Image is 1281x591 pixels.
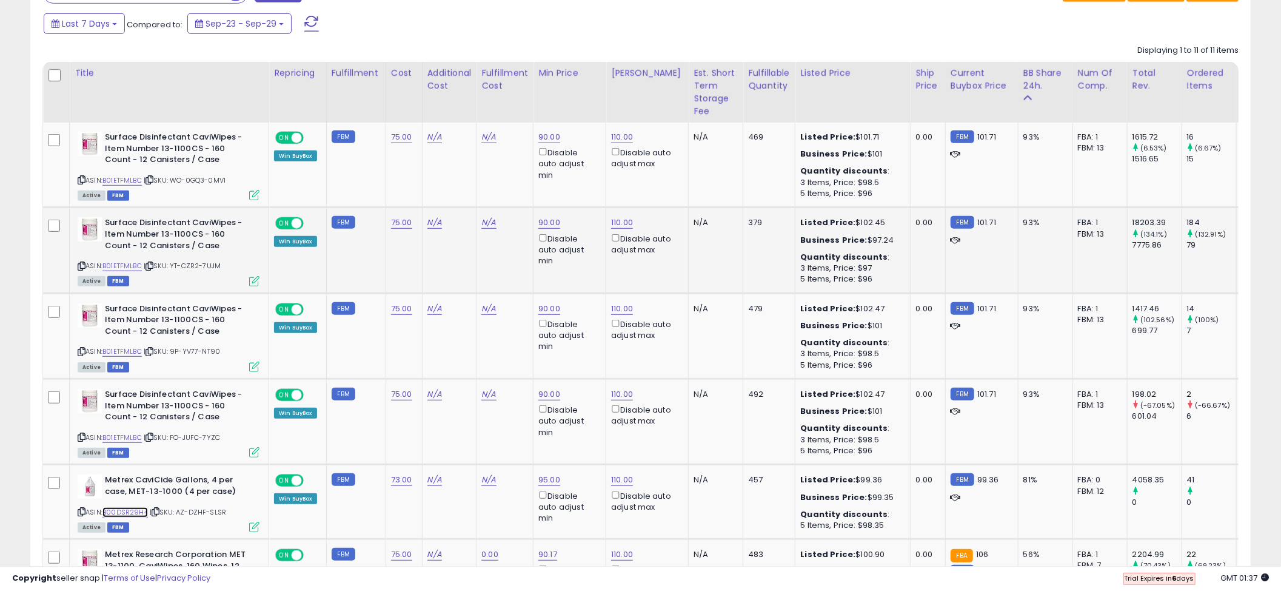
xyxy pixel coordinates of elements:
[800,234,867,246] b: Business Price:
[748,303,786,314] div: 479
[78,474,259,531] div: ASIN:
[1132,217,1182,228] div: 18203.39
[748,389,786,400] div: 492
[1078,400,1118,411] div: FBM: 13
[302,304,321,314] span: OFF
[694,303,734,314] div: N/A
[1187,549,1236,560] div: 22
[611,232,679,255] div: Disable auto adjust max
[951,473,974,486] small: FBM
[78,474,102,499] img: 31RCH6I6ApL._SL40_.jpg
[481,217,496,229] a: N/A
[78,132,259,199] div: ASIN:
[611,403,679,427] div: Disable auto adjust max
[157,572,210,584] a: Privacy Policy
[274,408,317,419] div: Win BuyBox
[391,549,412,561] a: 75.00
[800,217,855,228] b: Listed Price:
[611,317,679,341] div: Disable auto adjust max
[1187,411,1236,422] div: 6
[915,217,935,228] div: 0.00
[800,67,905,79] div: Listed Price
[915,132,935,143] div: 0.00
[800,320,901,331] div: $101
[104,572,155,584] a: Terms of Use
[951,67,1013,92] div: Current Buybox Price
[78,448,105,458] span: All listings currently available for purchase on Amazon
[538,474,560,486] a: 95.00
[800,492,901,503] div: $99.35
[78,389,102,413] img: 416TjfRCSlL._SL40_.jpg
[800,549,901,560] div: $100.90
[800,520,901,531] div: 5 Items, Price: $98.35
[611,67,683,79] div: [PERSON_NAME]
[481,131,496,143] a: N/A
[611,549,633,561] a: 110.00
[78,191,105,201] span: All listings currently available for purchase on Amazon
[1137,45,1239,56] div: Displaying 1 to 11 of 11 items
[105,389,252,426] b: Surface Disinfectant CaviWipes - Item Number 13-1100CS - 160 Count - 12 Canisters / Case
[800,263,901,274] div: 3 Items, Price: $97
[427,303,442,315] a: N/A
[1078,314,1118,325] div: FBM: 13
[611,474,633,486] a: 110.00
[332,67,381,79] div: Fulfillment
[1132,411,1182,422] div: 601.04
[800,320,867,331] b: Business Price:
[1023,389,1063,400] div: 93%
[302,390,321,400] span: OFF
[1187,67,1231,92] div: Ordered Items
[481,388,496,400] a: N/A
[800,337,888,348] b: Quantity discounts
[274,150,317,161] div: Win BuyBox
[332,216,355,229] small: FBM
[800,188,901,199] div: 5 Items, Price: $96
[1132,154,1182,164] div: 1516.65
[427,131,442,143] a: N/A
[800,405,867,417] b: Business Price:
[611,131,633,143] a: 110.00
[1195,400,1230,410] small: (-66.67%)
[800,177,901,188] div: 3 Items, Price: $98.5
[206,18,276,30] span: Sep-23 - Sep-29
[800,348,901,359] div: 3 Items, Price: $98.5
[538,317,597,353] div: Disable auto adjust min
[800,549,855,560] b: Listed Price:
[800,303,855,314] b: Listed Price:
[1078,486,1118,497] div: FBM: 12
[748,474,786,485] div: 457
[481,549,498,561] a: 0.00
[144,175,226,185] span: | SKU: WO-0GQ3-0MVI
[694,67,738,118] div: Est. Short Term Storage Fee
[538,403,597,438] div: Disable auto adjust min
[12,572,56,584] strong: Copyright
[951,302,974,315] small: FBM
[800,406,901,417] div: $101
[1140,229,1167,239] small: (134.1%)
[12,573,210,584] div: seller snap | |
[800,303,901,314] div: $102.47
[748,217,786,228] div: 379
[187,13,292,34] button: Sep-23 - Sep-29
[1140,315,1174,325] small: (102.56%)
[332,130,355,143] small: FBM
[800,337,901,348] div: :
[800,131,855,143] b: Listed Price:
[1023,549,1063,560] div: 56%
[276,476,292,486] span: ON
[1140,400,1175,410] small: (-67.05%)
[391,131,412,143] a: 75.00
[1132,67,1177,92] div: Total Rev.
[976,549,988,560] span: 106
[915,67,940,92] div: Ship Price
[800,508,888,520] b: Quantity discounts
[800,274,901,285] div: 5 Items, Price: $96
[332,388,355,400] small: FBM
[274,322,317,333] div: Win BuyBox
[1187,217,1236,228] div: 184
[538,67,601,79] div: Min Price
[1132,303,1182,314] div: 1417.46
[427,217,442,229] a: N/A
[800,166,901,177] div: :
[1187,325,1236,336] div: 7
